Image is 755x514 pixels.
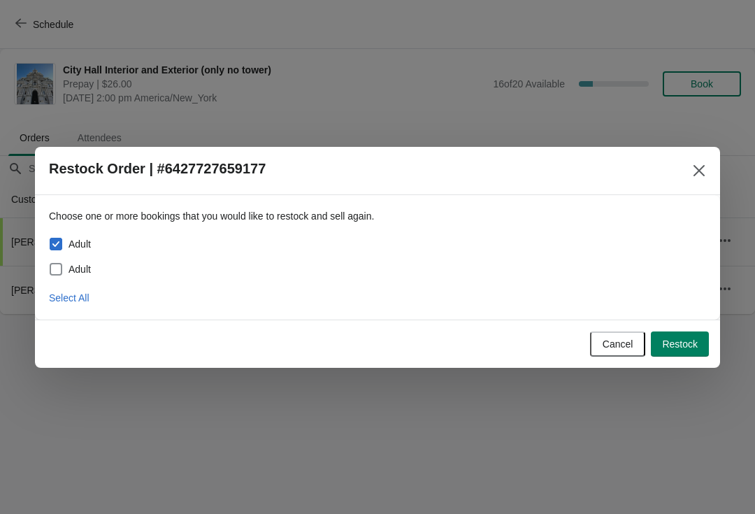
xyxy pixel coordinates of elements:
span: Restock [662,338,698,350]
span: Cancel [603,338,633,350]
span: Select All [49,292,89,304]
h2: Restock Order | #6427727659177 [49,161,266,177]
p: Choose one or more bookings that you would like to restock and sell again. [49,209,706,223]
button: Close [686,158,712,183]
button: Cancel [590,331,646,357]
span: Adult [69,237,91,251]
span: Adult [69,262,91,276]
button: Restock [651,331,709,357]
button: Select All [43,285,95,310]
